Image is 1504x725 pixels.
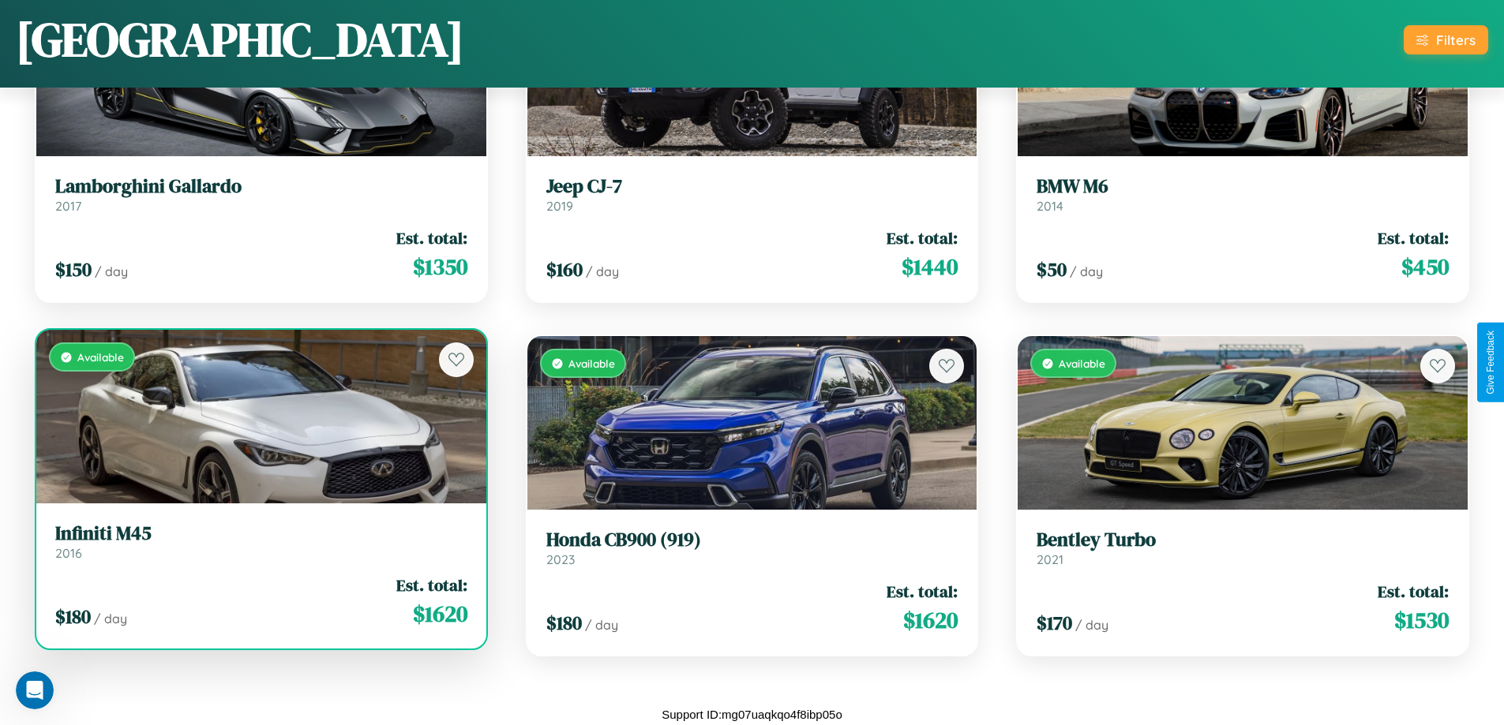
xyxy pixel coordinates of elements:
[1037,198,1063,214] span: 2014
[1075,617,1108,633] span: / day
[1037,529,1449,551] h3: Bentley Turbo
[396,226,467,249] span: Est. total:
[413,251,467,282] span: $ 1350
[662,704,842,725] p: Support ID: mg07uaqkqo4f8ibp05o
[546,198,573,214] span: 2019
[546,551,575,567] span: 2023
[903,604,958,636] span: $ 1620
[546,175,958,214] a: Jeep CJ-72019
[55,175,467,214] a: Lamborghini Gallardo2017
[546,529,958,551] h3: Honda CB900 (919)
[16,671,54,709] iframe: Intercom live chat
[1401,251,1449,282] span: $ 450
[55,175,467,198] h3: Lamborghini Gallardo
[396,574,467,596] span: Est. total:
[1037,551,1063,567] span: 2021
[568,357,615,370] span: Available
[1485,331,1496,394] div: Give Feedback
[546,529,958,567] a: Honda CB900 (919)2023
[546,610,582,636] span: $ 180
[1059,357,1105,370] span: Available
[1037,175,1449,214] a: BMW M62014
[77,350,124,364] span: Available
[55,198,81,214] span: 2017
[16,7,464,72] h1: [GEOGRAPHIC_DATA]
[55,545,82,561] span: 2016
[55,522,467,561] a: Infiniti M452016
[1436,32,1476,48] div: Filters
[1037,175,1449,198] h3: BMW M6
[585,617,618,633] span: / day
[887,580,958,603] span: Est. total:
[95,263,128,279] span: / day
[55,522,467,545] h3: Infiniti M45
[413,598,467,630] span: $ 1620
[1037,256,1067,282] span: $ 50
[1037,610,1072,636] span: $ 170
[94,611,127,626] span: / day
[1378,580,1449,603] span: Est. total:
[887,226,958,249] span: Est. total:
[1037,529,1449,567] a: Bentley Turbo2021
[55,604,91,630] span: $ 180
[902,251,958,282] span: $ 1440
[55,256,92,282] span: $ 150
[1378,226,1449,249] span: Est. total:
[546,175,958,198] h3: Jeep CJ-7
[586,263,619,279] span: / day
[546,256,583,282] span: $ 160
[1404,25,1488,54] button: Filters
[1070,263,1103,279] span: / day
[1394,604,1449,636] span: $ 1530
